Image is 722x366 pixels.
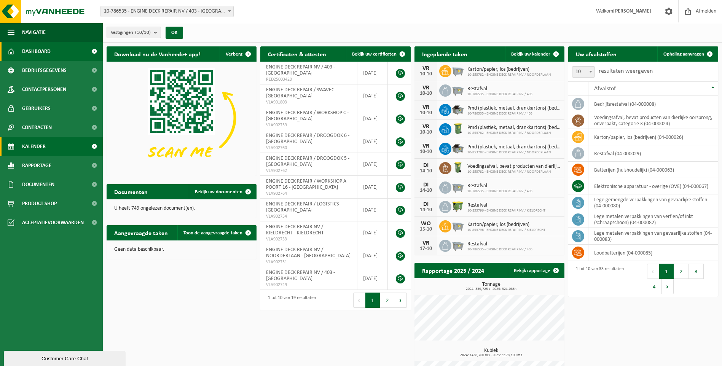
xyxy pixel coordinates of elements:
span: 10-853796 - ENGINE DECK REPAIR NV / KIELDRECHT [467,228,545,232]
h3: Tonnage [418,282,564,291]
span: Restafval [467,183,532,189]
a: Bekijk rapportage [508,263,564,278]
div: 14-10 [418,207,434,213]
div: DI [418,162,434,169]
img: WB-2500-GAL-GY-01 [451,180,464,193]
span: Contracten [22,118,52,137]
span: ENGINE DECK REPAIR / DROOGDOK 5 - [GEOGRAPHIC_DATA] [266,156,349,167]
h2: Certificaten & attesten [260,46,334,61]
span: 10-786535 - ENGINE DECK REPAIR NV / 403 [467,92,532,97]
img: Download de VHEPlus App [107,62,257,174]
button: 3 [689,264,704,279]
span: Rapportage [22,156,51,175]
span: Documenten [22,175,54,194]
span: ENGINE DECK REPAIR NV / 403 - [GEOGRAPHIC_DATA] [266,270,335,282]
td: [DATE] [357,130,388,153]
span: VLA902764 [266,191,351,197]
td: karton/papier, los (bedrijven) (04-000026) [588,129,718,145]
span: ENGINE DECK REPAIR NV / KIELDRECHT - KIELDRECHT [266,224,324,236]
span: 10-786535 - ENGINE DECK REPAIR NV / 403 - ANTWERPEN [100,6,234,17]
button: Vestigingen(10/10) [107,27,161,38]
span: VLA902759 [266,122,351,128]
p: Geen data beschikbaar. [114,247,249,252]
img: WB-2500-GAL-GY-01 [451,83,464,96]
span: Pmd (plastiek, metaal, drankkartons) (bedrijven) [467,125,561,131]
div: DI [418,182,434,188]
span: ENGINE DECK REPAIR / SWAVEC - [GEOGRAPHIC_DATA] [266,87,337,99]
span: Ophaling aanvragen [663,52,704,57]
span: Verberg [226,52,242,57]
div: VR [418,124,434,130]
img: WB-5000-GAL-GY-01 [451,103,464,116]
td: [DATE] [357,244,388,267]
div: 10-10 [418,72,434,77]
span: Gebruikers [22,99,51,118]
count: (10/10) [135,30,151,35]
span: VLA902754 [266,213,351,220]
td: [DATE] [357,176,388,199]
span: Navigatie [22,23,46,42]
div: 15-10 [418,227,434,232]
span: 10-786535 - ENGINE DECK REPAIR NV / 403 [467,247,532,252]
h2: Download nu de Vanheede+ app! [107,46,208,61]
td: bedrijfsrestafval (04-000008) [588,96,718,112]
a: Bekijk uw certificaten [346,46,410,62]
strong: [PERSON_NAME] [613,8,651,14]
span: Voedingsafval, bevat producten van dierlijke oorsprong, onverpakt, categorie 3 [467,164,561,170]
div: VR [418,104,434,110]
div: 14-10 [418,188,434,193]
div: VR [418,143,434,149]
label: resultaten weergeven [599,68,653,74]
td: [DATE] [357,199,388,221]
img: WB-2500-GAL-GY-01 [451,219,464,232]
td: [DATE] [357,153,388,176]
span: 10-853796 - ENGINE DECK REPAIR NV / KIELDRECHT [467,208,545,213]
span: Vestigingen [111,27,151,38]
span: RED25003420 [266,76,351,83]
span: 10 [572,66,595,78]
div: VR [418,85,434,91]
span: VLA901803 [266,99,351,105]
span: Product Shop [22,194,57,213]
img: WB-0240-HPE-GN-50 [451,122,464,135]
span: 2024: 1438,760 m3 - 2025: 1178,100 m3 [418,353,564,357]
span: Bedrijfsgegevens [22,61,67,80]
span: Bekijk uw documenten [195,189,242,194]
div: 10-10 [418,91,434,96]
span: Acceptatievoorwaarden [22,213,84,232]
div: 10-10 [418,110,434,116]
td: lege gemengde verpakkingen van gevaarlijke stoffen (04-000080) [588,194,718,211]
span: Restafval [467,86,532,92]
img: WB-2500-GAL-GY-01 [451,64,464,77]
button: Previous [353,293,365,308]
td: [DATE] [357,107,388,130]
span: 2024: 339,725 t - 2025: 321,086 t [418,287,564,291]
img: WB-0140-HPE-GN-50 [451,161,464,174]
span: 10-853782 - ENGINE DECK REPAIR NV / NOORDERLAAN [467,150,561,155]
span: Toon de aangevraagde taken [183,231,242,236]
a: Bekijk uw kalender [505,46,564,62]
span: ENGINE DECK REPAIR / WORKSHOP C - [GEOGRAPHIC_DATA] [266,110,349,122]
td: elektronische apparatuur - overige (OVE) (04-000067) [588,178,718,194]
td: [DATE] [357,84,388,107]
td: loodbatterijen (04-000085) [588,245,718,261]
span: Contactpersonen [22,80,66,99]
span: 10-853782 - ENGINE DECK REPAIR NV / NOORDERLAAN [467,73,551,77]
td: [DATE] [357,221,388,244]
div: 17-10 [418,246,434,251]
a: Toon de aangevraagde taken [177,225,256,240]
div: 1 tot 10 van 33 resultaten [572,263,624,295]
span: Pmd (plastiek, metaal, drankkartons) (bedrijven) [467,144,561,150]
span: VLA902762 [266,168,351,174]
span: ENGINE DECK REPAIR / LOGISTICS - [GEOGRAPHIC_DATA] [266,201,341,213]
div: 14-10 [418,169,434,174]
h2: Aangevraagde taken [107,225,175,240]
span: VLA902760 [266,145,351,151]
span: VLA902753 [266,236,351,242]
iframe: chat widget [4,349,127,366]
div: WO [418,221,434,227]
span: 10 [572,67,594,77]
h3: Kubiek [418,348,564,357]
button: 1 [659,264,674,279]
